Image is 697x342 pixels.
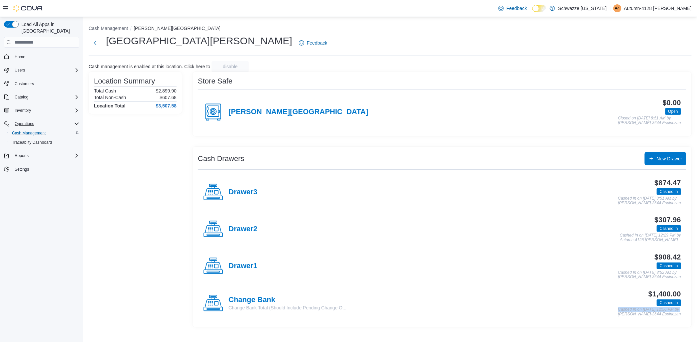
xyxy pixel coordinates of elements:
[9,129,48,137] a: Cash Management
[648,290,681,298] h3: $1,400.00
[15,94,28,100] span: Catalog
[307,40,327,46] span: Feedback
[496,2,529,15] a: Feedback
[620,233,681,242] p: Cashed In on [DATE] 12:29 PM by Autumn-4128 [PERSON_NAME]
[9,138,55,146] a: Traceabilty Dashboard
[655,179,681,187] h3: $874.47
[12,53,28,61] a: Home
[160,95,177,100] p: $607.68
[15,81,34,86] span: Customers
[12,165,32,173] a: Settings
[12,130,46,136] span: Cash Management
[94,88,116,93] h6: Total Cash
[15,108,31,113] span: Inventory
[12,120,79,128] span: Operations
[657,225,681,232] span: Cashed In
[655,216,681,224] h3: $307.96
[1,66,82,75] button: Users
[7,138,82,147] button: Traceabilty Dashboard
[12,140,52,145] span: Traceabilty Dashboard
[12,152,79,160] span: Reports
[12,106,34,114] button: Inventory
[1,92,82,102] button: Catalog
[15,153,29,158] span: Reports
[94,77,155,85] h3: Location Summary
[12,165,79,173] span: Settings
[94,95,126,100] h6: Total Non-Cash
[613,4,621,12] div: Autumn-4128 Mares
[296,36,330,50] a: Feedback
[198,77,233,85] h3: Store Safe
[13,5,43,12] img: Cova
[645,152,686,165] button: New Drawer
[618,270,681,279] p: Cashed In on [DATE] 8:52 AM by [PERSON_NAME]-3644 Espinozan
[618,196,681,205] p: Cashed In on [DATE] 8:51 AM by [PERSON_NAME]-3644 Espinozan
[12,66,79,74] span: Users
[229,262,258,270] h4: Drawer1
[618,307,681,316] p: Cashed In on [DATE] 12:56 PM by [PERSON_NAME]-3644 Espinozan
[15,68,25,73] span: Users
[15,54,25,60] span: Home
[1,164,82,174] button: Settings
[89,36,102,50] button: Next
[223,63,238,70] span: disable
[9,138,79,146] span: Traceabilty Dashboard
[618,116,681,125] p: Closed on [DATE] 8:51 AM by [PERSON_NAME]-3644 Espinozan
[229,304,347,311] p: Change Bank Total (Should Include Pending Change O...
[506,5,527,12] span: Feedback
[660,263,678,269] span: Cashed In
[156,103,177,108] h4: $3,507.58
[15,121,34,126] span: Operations
[657,262,681,269] span: Cashed In
[665,108,681,115] span: Open
[1,106,82,115] button: Inventory
[212,61,249,72] button: disable
[660,300,678,306] span: Cashed In
[657,155,682,162] span: New Drawer
[12,93,31,101] button: Catalog
[198,155,244,163] h3: Cash Drawers
[668,108,678,114] span: Open
[12,52,79,61] span: Home
[7,128,82,138] button: Cash Management
[660,226,678,232] span: Cashed In
[12,80,37,88] a: Customers
[609,4,611,12] p: |
[624,4,692,12] p: Autumn-4128 [PERSON_NAME]
[12,66,28,74] button: Users
[558,4,607,12] p: Schwazze [US_STATE]
[663,99,681,107] h3: $0.00
[532,5,546,12] input: Dark Mode
[1,151,82,160] button: Reports
[89,26,128,31] button: Cash Management
[1,119,82,128] button: Operations
[229,108,368,116] h4: [PERSON_NAME][GEOGRAPHIC_DATA]
[1,52,82,61] button: Home
[156,88,177,93] p: $2,899.90
[15,167,29,172] span: Settings
[657,299,681,306] span: Cashed In
[94,103,126,108] h4: Location Total
[19,21,79,34] span: Load All Apps in [GEOGRAPHIC_DATA]
[12,152,31,160] button: Reports
[229,296,347,304] h4: Change Bank
[89,64,210,69] p: Cash management is enabled at this location. Click here to
[12,120,37,128] button: Operations
[657,188,681,195] span: Cashed In
[4,49,79,191] nav: Complex example
[134,26,221,31] button: [PERSON_NAME][GEOGRAPHIC_DATA]
[229,188,258,197] h4: Drawer3
[12,93,79,101] span: Catalog
[615,4,620,12] span: A4
[12,80,79,88] span: Customers
[1,79,82,88] button: Customers
[229,225,258,234] h4: Drawer2
[89,25,692,33] nav: An example of EuiBreadcrumbs
[106,34,292,48] h1: [GEOGRAPHIC_DATA][PERSON_NAME]
[660,189,678,195] span: Cashed In
[655,253,681,261] h3: $908.42
[12,106,79,114] span: Inventory
[9,129,79,137] span: Cash Management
